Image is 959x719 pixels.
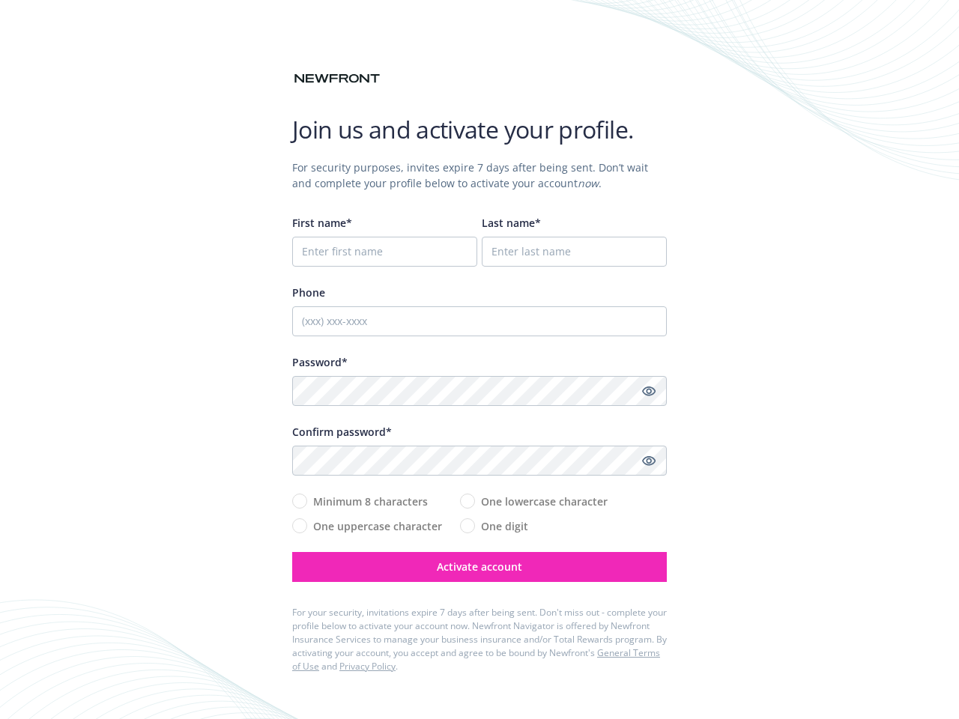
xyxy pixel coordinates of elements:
[292,425,392,439] span: Confirm password*
[292,237,477,267] input: Enter first name
[292,216,352,230] span: First name*
[437,559,522,574] span: Activate account
[292,115,667,145] h1: Join us and activate your profile.
[339,660,396,673] a: Privacy Policy
[481,494,608,509] span: One lowercase character
[482,237,667,267] input: Enter last name
[578,176,599,190] i: now
[292,646,660,673] a: General Terms of Use
[292,306,667,336] input: (xxx) xxx-xxxx
[640,452,658,470] a: Show password
[292,446,667,476] input: Confirm your unique password...
[292,552,667,582] button: Activate account
[482,216,541,230] span: Last name*
[481,518,528,534] span: One digit
[292,70,382,87] img: Newfront logo
[292,355,348,369] span: Password*
[292,285,325,300] span: Phone
[313,518,442,534] span: One uppercase character
[292,376,667,406] input: Enter a unique password...
[640,382,658,400] a: Show password
[292,606,667,673] div: For your security, invitations expire 7 days after being sent. Don ' t miss out - complete your p...
[292,160,667,191] div: For security purposes, invites expire 7 days after being sent. Don’t wait and complete your profi...
[313,494,428,509] span: Minimum 8 characters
